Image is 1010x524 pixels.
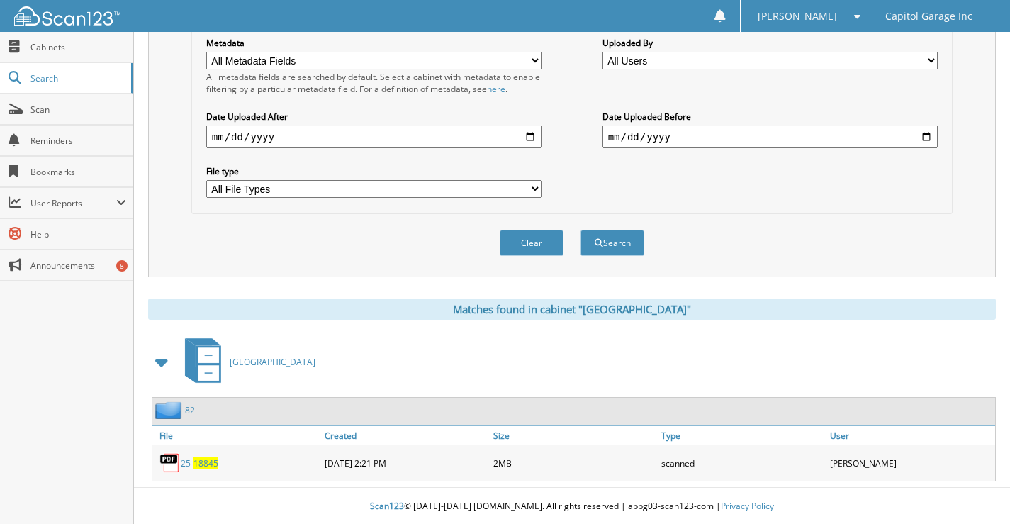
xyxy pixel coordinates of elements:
span: Scan123 [370,500,404,512]
a: Size [490,426,658,445]
label: Date Uploaded Before [602,111,938,123]
a: User [826,426,995,445]
a: 25-18845 [181,457,218,469]
span: Help [30,228,126,240]
span: 18845 [193,457,218,469]
span: Scan [30,104,126,116]
div: [PERSON_NAME] [826,449,995,477]
a: here [487,83,505,95]
div: © [DATE]-[DATE] [DOMAIN_NAME]. All rights reserved | appg03-scan123-com | [134,489,1010,524]
span: Announcements [30,260,126,272]
span: Reminders [30,135,126,147]
span: Bookmarks [30,166,126,178]
label: Date Uploaded After [206,111,542,123]
a: Created [321,426,490,445]
a: [GEOGRAPHIC_DATA] [176,334,315,390]
span: Capitol Garage Inc [885,12,972,21]
span: [GEOGRAPHIC_DATA] [230,356,315,368]
label: Uploaded By [602,37,938,49]
a: Privacy Policy [721,500,774,512]
div: Matches found in cabinet "[GEOGRAPHIC_DATA]" [148,299,996,320]
a: 82 [185,404,195,416]
img: scan123-logo-white.svg [14,6,120,26]
div: 2MB [490,449,658,477]
img: folder2.png [155,401,185,419]
label: File type [206,165,542,177]
label: Metadata [206,37,542,49]
span: Search [30,72,124,84]
input: start [206,126,542,148]
span: [PERSON_NAME] [758,12,837,21]
img: PDF.png [159,452,181,474]
div: 8 [116,260,128,272]
span: User Reports [30,197,116,209]
a: File [152,426,321,445]
a: Type [658,426,826,445]
div: [DATE] 2:21 PM [321,449,490,477]
div: scanned [658,449,826,477]
button: Clear [500,230,563,256]
input: end [602,126,938,148]
div: All metadata fields are searched by default. Select a cabinet with metadata to enable filtering b... [206,71,542,95]
span: Cabinets [30,41,126,53]
button: Search [580,230,644,256]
